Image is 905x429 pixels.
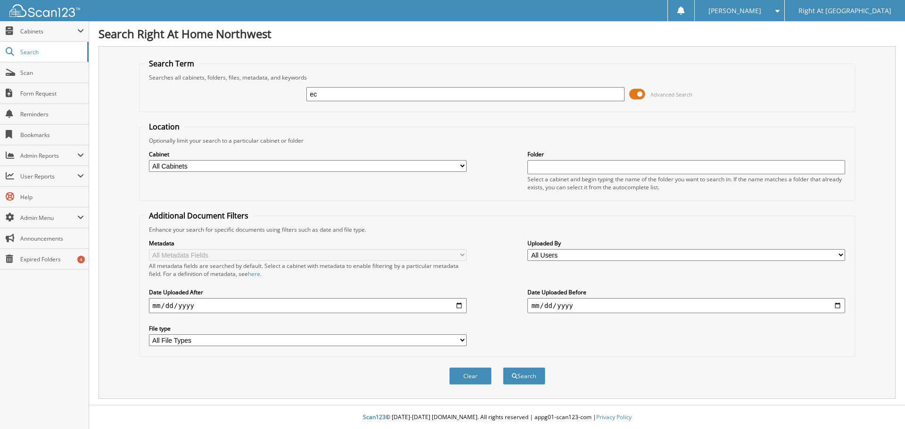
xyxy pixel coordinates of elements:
[144,137,850,145] div: Optionally limit your search to a particular cabinet or folder
[798,8,891,14] span: Right At [GEOGRAPHIC_DATA]
[149,324,467,332] label: File type
[89,406,905,429] div: © [DATE]-[DATE] [DOMAIN_NAME]. All rights reserved | appg01-scan123-com |
[527,150,845,158] label: Folder
[149,298,467,313] input: start
[144,210,253,221] legend: Additional Document Filters
[650,91,692,98] span: Advanced Search
[596,413,632,421] a: Privacy Policy
[144,226,850,234] div: Enhance your search for specific documents using filters such as date and file type.
[527,175,845,191] div: Select a cabinet and begin typing the name of the folder you want to search in. If the name match...
[20,172,77,180] span: User Reports
[363,413,386,421] span: Scan123
[20,214,77,222] span: Admin Menu
[144,121,184,132] legend: Location
[20,255,84,263] span: Expired Folders
[527,288,845,296] label: Date Uploaded Before
[248,270,260,278] a: here
[20,235,84,243] span: Announcements
[149,288,467,296] label: Date Uploaded After
[9,4,80,17] img: scan123-logo-white.svg
[144,58,199,69] legend: Search Term
[449,367,492,385] button: Clear
[149,262,467,278] div: All metadata fields are searched by default. Select a cabinet with metadata to enable filtering b...
[149,150,467,158] label: Cabinet
[20,110,84,118] span: Reminders
[144,73,850,81] div: Searches all cabinets, folders, files, metadata, and keywords
[20,69,84,77] span: Scan
[20,131,84,139] span: Bookmarks
[20,89,84,97] span: Form Request
[20,193,84,201] span: Help
[77,256,85,263] div: 4
[527,298,845,313] input: end
[20,152,77,160] span: Admin Reports
[20,48,82,56] span: Search
[99,26,896,41] h1: Search Right At Home Northwest
[527,239,845,247] label: Uploaded By
[503,367,545,385] button: Search
[708,8,761,14] span: [PERSON_NAME]
[149,239,467,247] label: Metadata
[20,27,77,35] span: Cabinets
